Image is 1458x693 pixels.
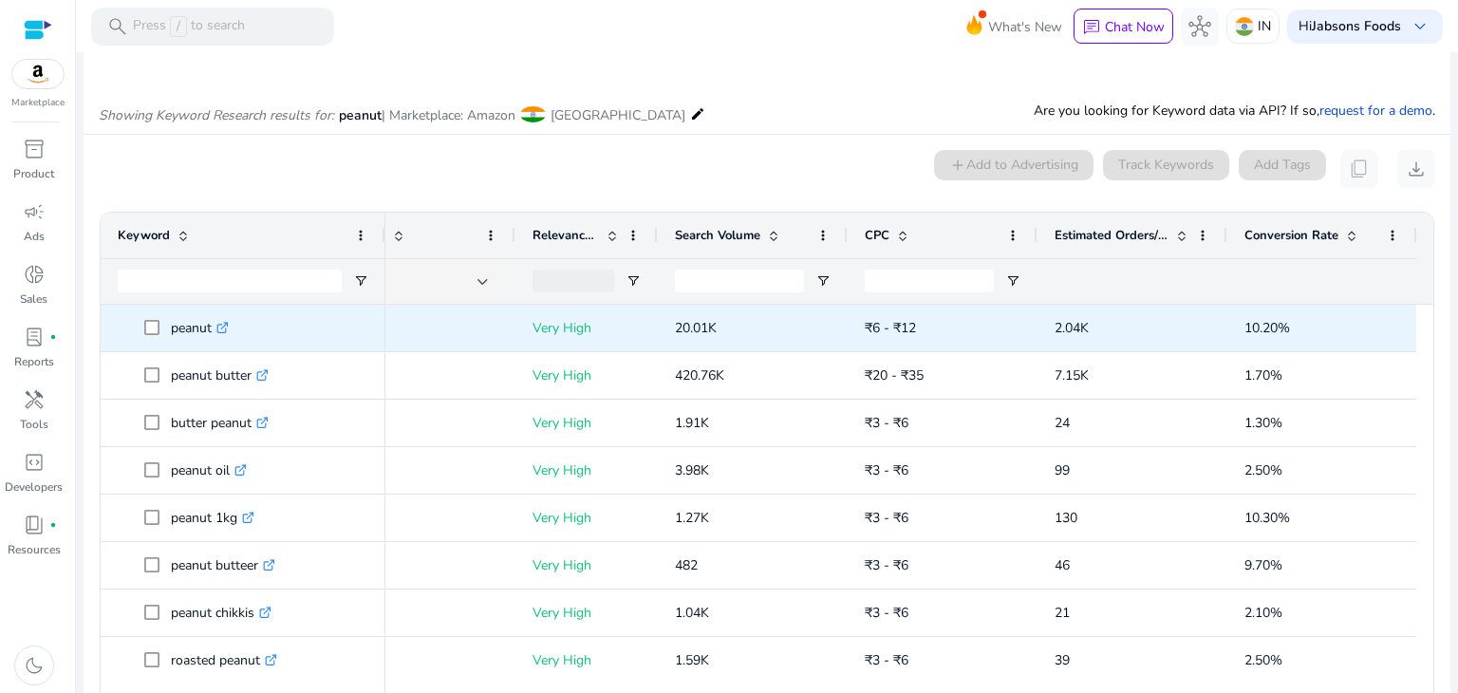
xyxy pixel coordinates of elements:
span: 21 [1055,604,1070,622]
mat-icon: edit [690,103,705,125]
p: Developers [5,478,63,496]
a: request for a demo [1319,102,1432,120]
span: Search Volume [675,227,760,244]
b: Jabsons Foods [1312,17,1401,35]
span: ₹6 - ₹12 [865,319,916,337]
span: 2.50% [1244,651,1282,669]
span: 482 [675,556,698,574]
span: fiber_manual_record [49,521,57,529]
p: Are you looking for Keyword data via API? If so, . [1034,101,1435,121]
span: 9.70% [1244,556,1282,574]
p: Resources [8,541,61,558]
span: ₹3 - ₹6 [865,461,908,479]
span: 1.04K [675,604,709,622]
p: Phrase [319,641,498,680]
span: 20.01K [675,319,717,337]
span: 1.27K [675,509,709,527]
p: Reports [14,353,54,370]
button: Open Filter Menu [626,273,641,289]
p: Very High [533,451,641,490]
span: 2.10% [1244,604,1282,622]
span: 3.98K [675,461,709,479]
span: Conversion Rate [1244,227,1338,244]
button: chatChat Now [1074,9,1173,45]
span: inventory_2 [23,138,46,160]
span: 1.30% [1244,414,1282,432]
span: fiber_manual_record [49,333,57,341]
span: donut_small [23,263,46,286]
span: chat [1082,18,1101,37]
img: amazon.svg [12,60,64,88]
span: ₹20 - ₹35 [865,366,924,384]
span: 39 [1055,651,1070,669]
p: Sales [20,290,47,308]
span: 46 [1055,556,1070,574]
span: keyboard_arrow_down [1409,15,1431,38]
span: book_4 [23,514,46,536]
span: lab_profile [23,326,46,348]
span: ₹3 - ₹6 [865,651,908,669]
button: Open Filter Menu [1005,273,1020,289]
p: IN [1258,9,1271,43]
button: Open Filter Menu [815,273,831,289]
span: 1.91K [675,414,709,432]
span: [GEOGRAPHIC_DATA] [551,106,685,124]
span: code_blocks [23,451,46,474]
p: Phrase [319,356,498,395]
span: 7.15K [1055,366,1089,384]
p: peanut 1kg [171,498,254,537]
p: Marketplace [11,96,65,110]
span: Keyword [118,227,170,244]
span: 130 [1055,509,1077,527]
p: Exact [319,309,498,347]
p: peanut butteer [171,546,275,585]
p: Phrase [319,593,498,632]
span: hub [1188,15,1211,38]
p: Chat Now [1105,18,1165,36]
span: 10.20% [1244,319,1290,337]
span: ₹3 - ₹6 [865,604,908,622]
p: peanut oil [171,451,247,490]
p: Press to search [133,16,245,37]
p: Phrase [319,403,498,442]
p: roasted peanut [171,641,277,680]
p: Product [13,165,54,182]
p: Very High [533,356,641,395]
span: Relevance Score [533,227,599,244]
p: Phrase [319,498,498,537]
input: CPC Filter Input [865,270,994,292]
span: 1.70% [1244,366,1282,384]
span: Estimated Orders/Month [1055,227,1168,244]
i: Showing Keyword Research results for: [99,106,334,124]
span: / [170,16,187,37]
p: Phrase [319,546,498,585]
p: Very High [533,641,641,680]
p: Ads [24,228,45,245]
span: What's New [988,10,1062,44]
p: Very High [533,593,641,632]
span: ₹3 - ₹6 [865,414,908,432]
span: 2.04K [1055,319,1089,337]
p: Phrase [319,451,498,490]
p: peanut chikkis [171,593,271,632]
span: ₹3 - ₹6 [865,509,908,527]
span: peanut [339,106,382,124]
img: in.svg [1235,17,1254,36]
p: butter peanut [171,403,269,442]
span: 10.30% [1244,509,1290,527]
input: Search Volume Filter Input [675,270,804,292]
button: Open Filter Menu [353,273,368,289]
span: handyman [23,388,46,411]
span: dark_mode [23,654,46,677]
span: | Marketplace: Amazon [382,106,515,124]
span: 2.50% [1244,461,1282,479]
p: Very High [533,546,641,585]
p: Very High [533,309,641,347]
span: ₹3 - ₹6 [865,556,908,574]
p: peanut [171,309,229,347]
p: Tools [20,416,48,433]
span: campaign [23,200,46,223]
span: 99 [1055,461,1070,479]
span: CPC [865,227,889,244]
span: 24 [1055,414,1070,432]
